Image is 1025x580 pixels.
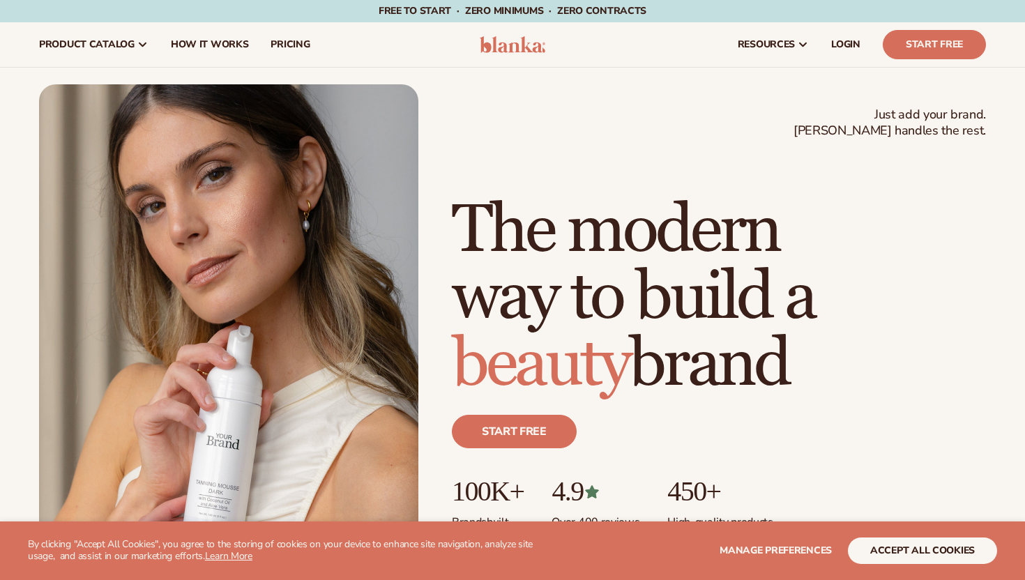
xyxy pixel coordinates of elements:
[552,476,639,507] p: 4.9
[452,507,524,530] p: Brands built
[883,30,986,59] a: Start Free
[171,39,249,50] span: How It Works
[667,507,773,530] p: High-quality products
[480,36,546,53] img: logo
[452,415,577,448] a: Start free
[259,22,321,67] a: pricing
[28,22,160,67] a: product catalog
[28,539,545,563] p: By clicking "Accept All Cookies", you agree to the storing of cookies on your device to enhance s...
[160,22,260,67] a: How It Works
[39,39,135,50] span: product catalog
[848,537,997,564] button: accept all cookies
[205,549,252,563] a: Learn More
[738,39,795,50] span: resources
[720,537,832,564] button: Manage preferences
[820,22,872,67] a: LOGIN
[452,476,524,507] p: 100K+
[727,22,820,67] a: resources
[720,544,832,557] span: Manage preferences
[667,476,773,507] p: 450+
[831,39,860,50] span: LOGIN
[452,197,986,398] h1: The modern way to build a brand
[39,84,418,563] img: Female holding tanning mousse.
[552,507,639,530] p: Over 400 reviews
[794,107,986,139] span: Just add your brand. [PERSON_NAME] handles the rest.
[452,323,629,405] span: beauty
[379,4,646,17] span: Free to start · ZERO minimums · ZERO contracts
[271,39,310,50] span: pricing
